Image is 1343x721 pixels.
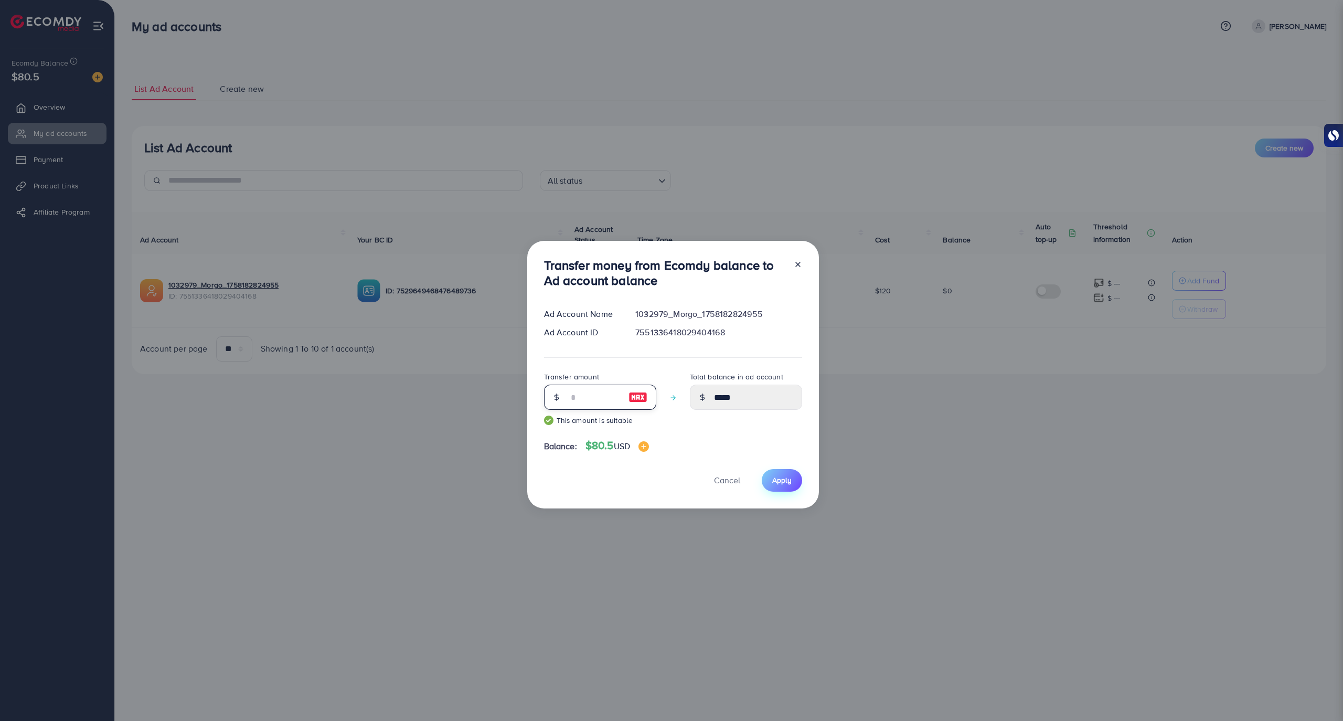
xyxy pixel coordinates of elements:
span: Apply [772,475,792,485]
span: Balance: [544,440,577,452]
button: Cancel [701,469,753,492]
div: 1032979_Morgo_1758182824955 [627,308,810,320]
div: 7551336418029404168 [627,326,810,338]
div: Ad Account Name [536,308,627,320]
img: image [638,441,649,452]
div: Ad Account ID [536,326,627,338]
span: USD [614,440,630,452]
label: Total balance in ad account [690,372,783,382]
h3: Transfer money from Ecomdy balance to Ad account balance [544,258,785,288]
small: This amount is suitable [544,415,656,426]
button: Apply [762,469,802,492]
iframe: Chat [1298,674,1335,713]
img: guide [544,416,553,425]
label: Transfer amount [544,372,599,382]
span: Cancel [714,474,740,486]
img: image [628,391,647,404]
h4: $80.5 [585,439,649,452]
